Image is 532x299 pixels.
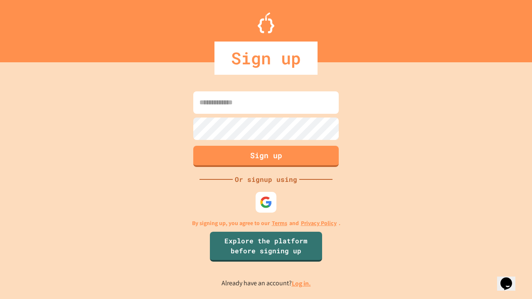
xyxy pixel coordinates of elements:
[260,196,272,208] img: google-icon.svg
[292,279,311,288] a: Log in.
[272,219,287,228] a: Terms
[301,219,337,228] a: Privacy Policy
[497,266,524,291] iframe: chat widget
[222,278,311,289] p: Already have an account?
[193,146,339,167] button: Sign up
[192,219,340,228] p: By signing up, you agree to our and .
[214,42,318,75] div: Sign up
[210,232,322,262] a: Explore the platform before signing up
[233,174,299,184] div: Or signup using
[258,12,274,33] img: Logo.svg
